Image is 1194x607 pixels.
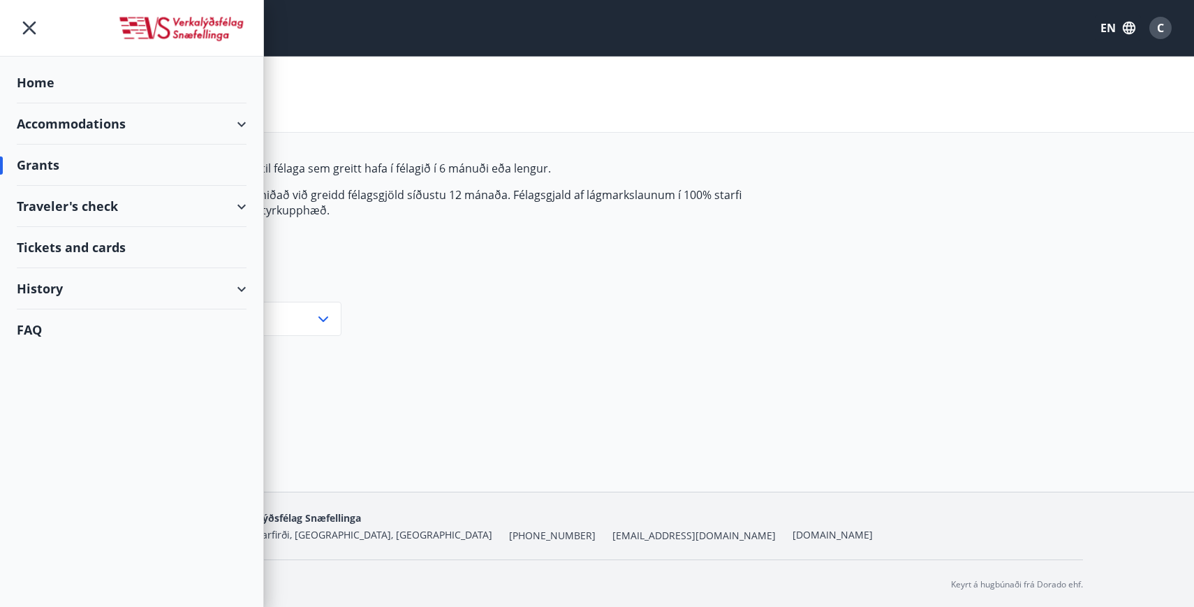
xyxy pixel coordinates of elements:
div: Grants [17,145,246,186]
span: Grundarfirði, [GEOGRAPHIC_DATA], [GEOGRAPHIC_DATA] [232,528,492,541]
button: C [1144,11,1177,45]
a: [DOMAIN_NAME] [793,528,873,541]
p: Við ákvörðun upphæðar er miðað við greidd félagsgjöld síðustu 12 mánaða. Félagsgjald af lágmarksl... [111,187,770,218]
p: Styrkir eru einungis greiddir til félaga sem greitt hafa í félagið í 6 mánuði eða lengur. [111,161,770,176]
button: menu [17,15,42,41]
button: EN [1095,15,1141,41]
span: [EMAIL_ADDRESS][DOMAIN_NAME] [612,529,776,543]
div: Home [17,62,246,103]
img: union_logo [117,15,246,43]
div: Accommodations [17,103,246,145]
div: Traveler's check [17,186,246,227]
span: C [1157,20,1164,36]
span: [PHONE_NUMBER] [509,529,596,543]
div: Tickets and cards [17,227,246,268]
div: History [17,268,246,309]
div: FAQ [17,309,246,350]
p: Keyrt á hugbúnaði frá Dorado ehf. [951,578,1083,591]
span: Verkalýðsfélag Snæfellinga [232,511,361,525]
